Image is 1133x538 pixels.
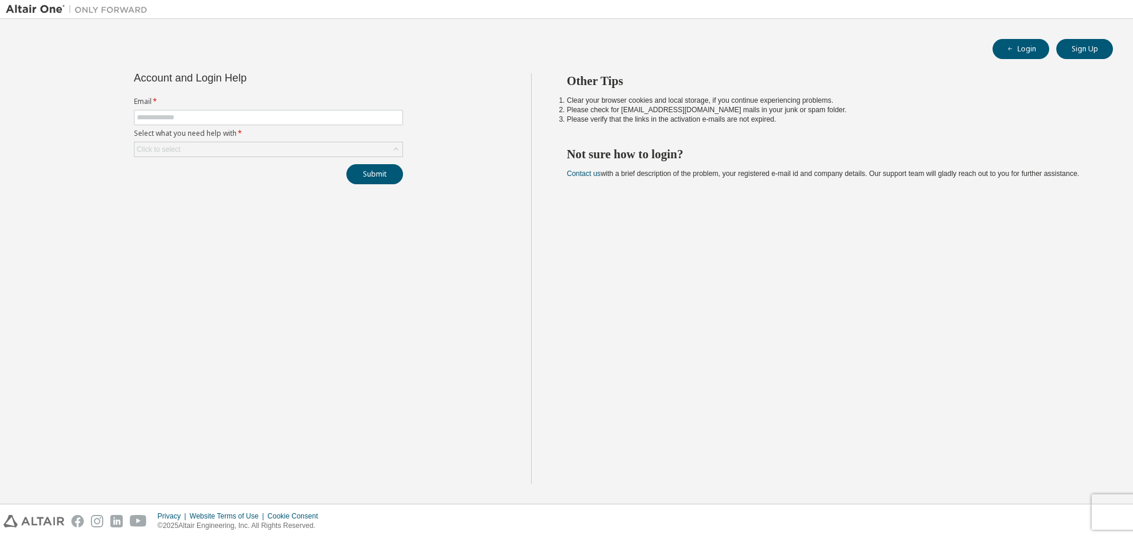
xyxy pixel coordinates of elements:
button: Login [993,39,1049,59]
h2: Other Tips [567,73,1092,89]
label: Email [134,97,403,106]
button: Sign Up [1056,39,1113,59]
a: Contact us [567,169,601,178]
img: instagram.svg [91,515,103,527]
li: Clear your browser cookies and local storage, if you continue experiencing problems. [567,96,1092,105]
div: Website Terms of Use [189,511,267,521]
div: Cookie Consent [267,511,325,521]
img: linkedin.svg [110,515,123,527]
img: facebook.svg [71,515,84,527]
p: © 2025 Altair Engineering, Inc. All Rights Reserved. [158,521,325,531]
div: Click to select [137,145,181,154]
img: Altair One [6,4,153,15]
li: Please verify that the links in the activation e-mails are not expired. [567,115,1092,124]
div: Account and Login Help [134,73,349,83]
div: Privacy [158,511,189,521]
label: Select what you need help with [134,129,403,138]
img: youtube.svg [130,515,147,527]
h2: Not sure how to login? [567,146,1092,162]
span: with a brief description of the problem, your registered e-mail id and company details. Our suppo... [567,169,1079,178]
img: altair_logo.svg [4,515,64,527]
li: Please check for [EMAIL_ADDRESS][DOMAIN_NAME] mails in your junk or spam folder. [567,105,1092,115]
button: Submit [346,164,403,184]
div: Click to select [135,142,402,156]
